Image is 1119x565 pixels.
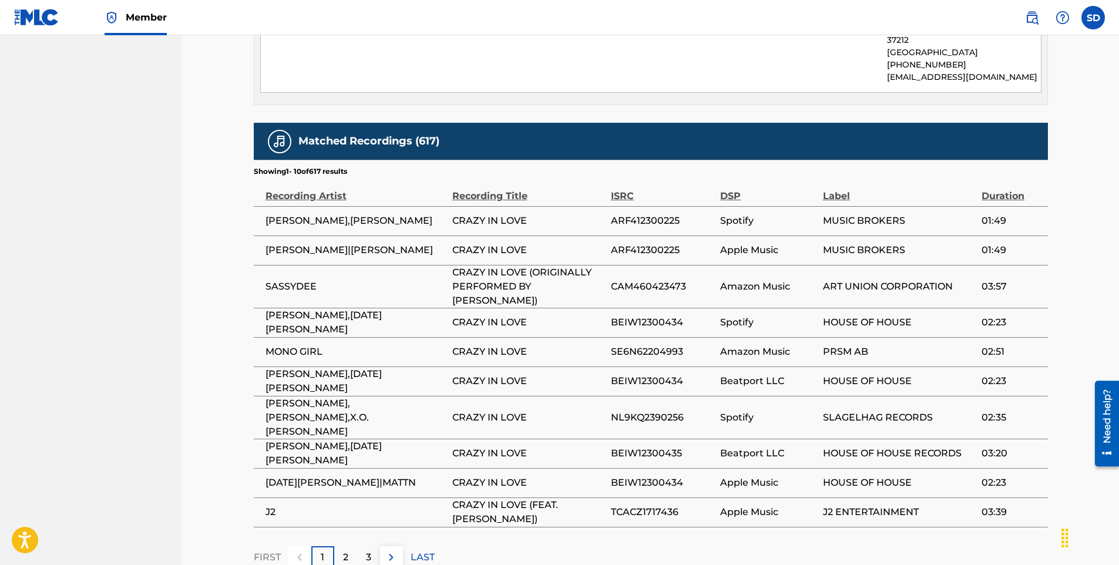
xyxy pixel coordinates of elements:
[1025,11,1039,25] img: search
[720,446,816,460] span: Beatport LLC
[266,476,446,490] span: [DATE][PERSON_NAME]|MATTN
[321,550,324,564] p: 1
[611,315,715,329] span: BEIW12300434
[887,71,1040,83] p: [EMAIL_ADDRESS][DOMAIN_NAME]
[982,345,1041,359] span: 02:51
[1051,6,1074,29] div: Help
[982,374,1041,388] span: 02:23
[720,177,816,203] div: DSP
[611,214,715,228] span: ARF412300225
[720,243,816,257] span: Apple Music
[266,345,446,359] span: MONO GIRL
[384,550,398,564] img: right
[611,476,715,490] span: BEIW12300434
[823,214,976,228] span: MUSIC BROKERS
[452,498,605,526] span: CRAZY IN LOVE (FEAT. [PERSON_NAME])
[266,243,446,257] span: [PERSON_NAME]|[PERSON_NAME]
[452,446,605,460] span: CRAZY IN LOVE
[273,134,287,149] img: Matched Recordings
[887,59,1040,71] p: [PHONE_NUMBER]
[823,505,976,519] span: J2 ENTERTAINMENT
[720,476,816,490] span: Apple Music
[1056,11,1070,25] img: help
[1056,520,1074,556] div: Drag
[982,446,1041,460] span: 03:20
[105,11,119,25] img: Top Rightsholder
[982,505,1041,519] span: 03:39
[823,476,976,490] span: HOUSE OF HOUSE
[720,505,816,519] span: Apple Music
[982,411,1041,425] span: 02:35
[298,134,439,148] h5: Matched Recordings (617)
[720,411,816,425] span: Spotify
[254,166,347,177] p: Showing 1 - 10 of 617 results
[452,476,605,490] span: CRAZY IN LOVE
[982,214,1041,228] span: 01:49
[266,439,446,468] span: [PERSON_NAME],[DATE][PERSON_NAME]
[611,177,715,203] div: ISRC
[266,214,446,228] span: [PERSON_NAME],[PERSON_NAME]
[611,446,715,460] span: BEIW12300435
[452,177,605,203] div: Recording Title
[611,505,715,519] span: TCACZ1717436
[1060,509,1119,565] iframe: Chat Widget
[611,345,715,359] span: SE6N62204993
[452,411,605,425] span: CRAZY IN LOVE
[14,9,59,26] img: MLC Logo
[452,374,605,388] span: CRAZY IN LOVE
[254,550,281,564] p: FIRST
[823,280,976,294] span: ART UNION CORPORATION
[720,214,816,228] span: Spotify
[720,374,816,388] span: Beatport LLC
[720,315,816,329] span: Spotify
[823,345,976,359] span: PRSM AB
[982,476,1041,490] span: 02:23
[266,396,446,439] span: [PERSON_NAME],[PERSON_NAME],X.O.[PERSON_NAME]
[982,243,1041,257] span: 01:49
[982,280,1041,294] span: 03:57
[611,374,715,388] span: BEIW12300434
[266,177,446,203] div: Recording Artist
[887,46,1040,59] p: [GEOGRAPHIC_DATA]
[982,177,1041,203] div: Duration
[823,315,976,329] span: HOUSE OF HOUSE
[266,367,446,395] span: [PERSON_NAME],[DATE][PERSON_NAME]
[611,243,715,257] span: ARF412300225
[720,280,816,294] span: Amazon Music
[343,550,348,564] p: 2
[823,411,976,425] span: SLAGELHAG RECORDS
[982,315,1041,329] span: 02:23
[126,11,167,24] span: Member
[823,177,976,203] div: Label
[1020,6,1044,29] a: Public Search
[266,505,446,519] span: J2
[266,280,446,294] span: SASSYDEE
[720,345,816,359] span: Amazon Music
[452,345,605,359] span: CRAZY IN LOVE
[366,550,371,564] p: 3
[452,214,605,228] span: CRAZY IN LOVE
[452,243,605,257] span: CRAZY IN LOVE
[1086,376,1119,470] iframe: Resource Center
[1081,6,1105,29] div: User Menu
[266,308,446,337] span: [PERSON_NAME],[DATE][PERSON_NAME]
[611,280,715,294] span: CAM460423473
[411,550,435,564] p: LAST
[452,315,605,329] span: CRAZY IN LOVE
[823,446,976,460] span: HOUSE OF HOUSE RECORDS
[823,374,976,388] span: HOUSE OF HOUSE
[611,411,715,425] span: NL9KQ2390256
[823,243,976,257] span: MUSIC BROKERS
[452,265,605,308] span: CRAZY IN LOVE (ORIGINALLY PERFORMED BY [PERSON_NAME])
